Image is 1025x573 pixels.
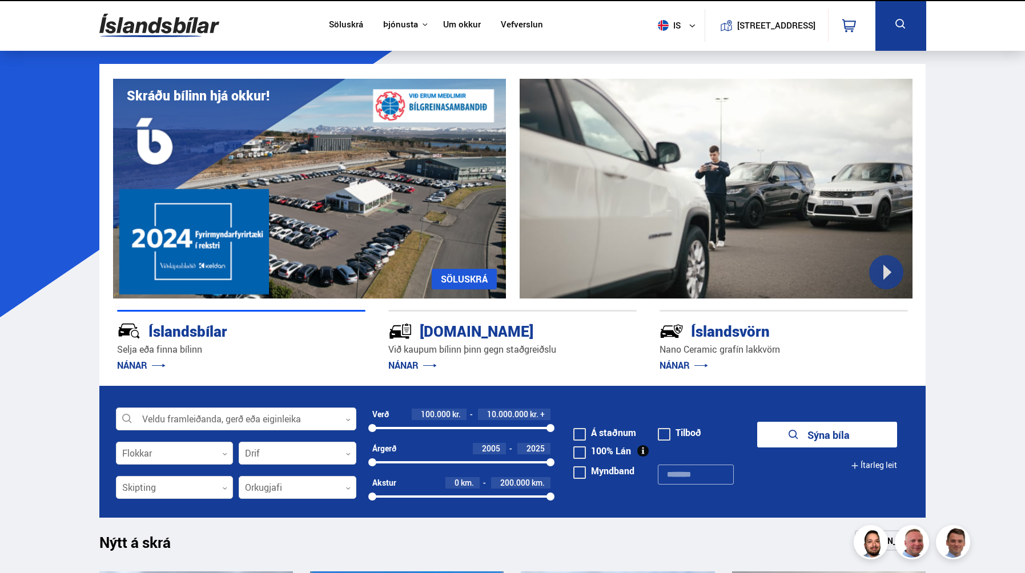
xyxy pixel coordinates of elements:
[540,410,545,419] span: +
[653,9,705,42] button: is
[117,359,166,372] a: NÁNAR
[443,19,481,31] a: Um okkur
[660,320,867,340] div: Íslandsvörn
[487,409,528,419] span: 10.000.000
[897,527,931,561] img: siFngHWaQ9KaOqBr.png
[501,19,543,31] a: Vefverslun
[452,410,461,419] span: kr.
[660,343,908,356] p: Nano Ceramic grafín lakkvörn
[372,478,396,487] div: Akstur
[329,19,363,31] a: Söluskrá
[113,79,506,298] img: eKx6w-_Home_640_.png
[455,477,459,488] span: 0
[127,88,270,103] h1: Skráðu bílinn hjá okkur!
[117,343,365,356] p: Selja eða finna bílinn
[388,319,412,343] img: tr5P-W3DuiFaO7aO.svg
[526,443,545,454] span: 2025
[372,410,389,419] div: Verð
[573,428,636,437] label: Á staðnum
[573,466,634,475] label: Myndband
[742,21,811,30] button: [STREET_ADDRESS]
[421,409,451,419] span: 100.000
[388,359,437,372] a: NÁNAR
[388,343,637,356] p: Við kaupum bílinn þinn gegn staðgreiðslu
[573,446,631,455] label: 100% Lán
[658,20,669,31] img: svg+xml;base64,PHN2ZyB4bWxucz0iaHR0cDovL3d3dy53My5vcmcvMjAwMC9zdmciIHdpZHRoPSI1MTIiIGhlaWdodD0iNT...
[117,320,325,340] div: Íslandsbílar
[432,269,497,289] a: SÖLUSKRÁ
[851,453,897,478] button: Ítarleg leit
[855,527,890,561] img: nhp88E3Fdnt1Opn2.png
[653,20,682,31] span: is
[660,359,708,372] a: NÁNAR
[99,7,219,44] img: G0Ugv5HjCgRt.svg
[500,477,530,488] span: 200.000
[530,410,538,419] span: kr.
[482,443,500,454] span: 2005
[711,9,822,42] a: [STREET_ADDRESS]
[461,478,474,487] span: km.
[383,19,418,30] button: Þjónusta
[757,422,897,447] button: Sýna bíla
[532,478,545,487] span: km.
[658,428,701,437] label: Tilboð
[660,319,684,343] img: -Svtn6bYgwAsiwNX.svg
[117,319,141,343] img: JRvxyua_JYH6wB4c.svg
[372,444,396,453] div: Árgerð
[938,527,972,561] img: FbJEzSuNWCJXmdc-.webp
[99,534,191,558] h1: Nýtt á skrá
[388,320,596,340] div: [DOMAIN_NAME]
